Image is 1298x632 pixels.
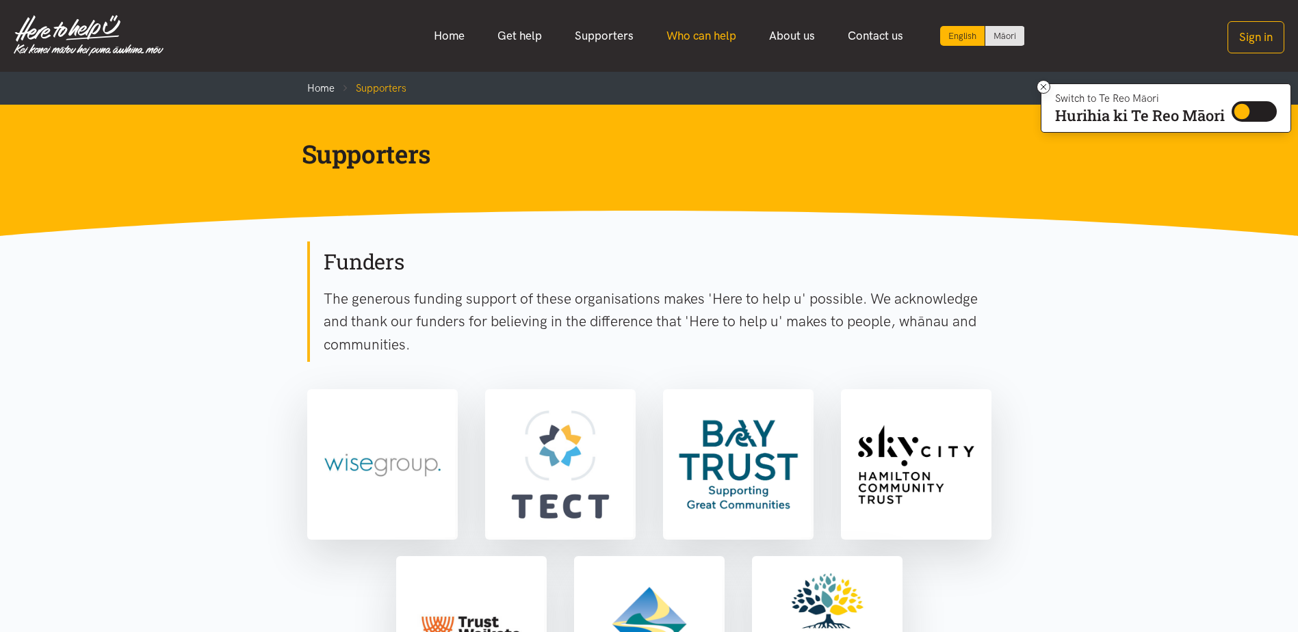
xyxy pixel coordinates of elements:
img: Bay Trust [666,392,811,537]
img: TECT [488,392,633,537]
div: Current language [940,26,985,46]
li: Supporters [335,80,406,96]
img: Sky City Community Trust [844,392,989,537]
h1: Supporters [302,137,975,170]
p: Switch to Te Reo Māori [1055,94,1225,103]
a: Supporters [558,21,650,51]
a: About us [753,21,831,51]
a: Wise Group [307,389,458,540]
a: Sky City Community Trust [841,389,991,540]
a: Switch to Te Reo Māori [985,26,1024,46]
div: Language toggle [940,26,1025,46]
a: Contact us [831,21,920,51]
a: Get help [481,21,558,51]
img: Wise Group [310,392,455,537]
img: Home [14,15,164,56]
p: Hurihia ki Te Reo Māori [1055,109,1225,122]
a: Bay Trust [663,389,814,540]
a: Home [307,82,335,94]
a: Home [417,21,481,51]
p: The generous funding support of these organisations makes 'Here to help u' possible. We acknowled... [324,287,991,356]
a: Who can help [650,21,753,51]
a: TECT [485,389,636,540]
button: Sign in [1228,21,1284,53]
h2: Funders [324,248,991,276]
